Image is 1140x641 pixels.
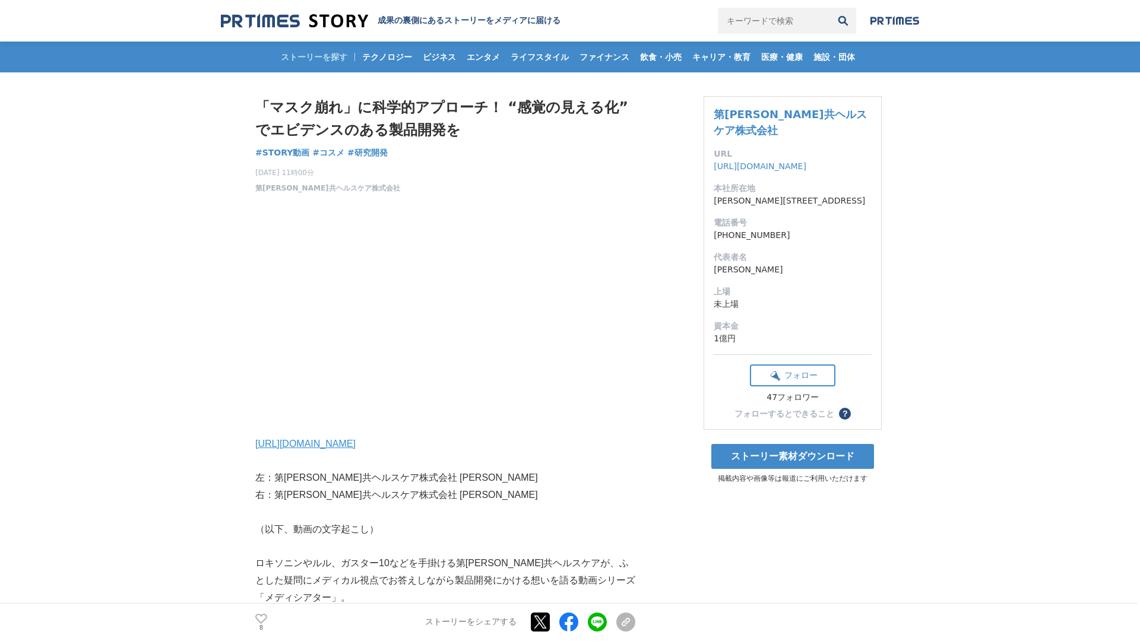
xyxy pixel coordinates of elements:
[714,285,872,298] dt: 上場
[714,148,872,160] dt: URL
[714,298,872,310] dd: 未上場
[255,625,267,631] p: 8
[255,487,635,504] p: 右：第[PERSON_NAME]共ヘルスケア株式会社 [PERSON_NAME]
[714,251,872,264] dt: 代表者名
[711,444,874,469] a: ストーリー素材ダウンロード
[714,264,872,276] dd: [PERSON_NAME]
[221,13,368,29] img: 成果の裏側にあるストーリーをメディアに届ける
[255,147,309,159] a: #STORY動画
[312,147,344,159] a: #コスメ
[714,320,872,332] dt: 資本金
[839,408,851,420] button: ？
[357,42,417,72] a: テクノロジー
[809,42,860,72] a: 施設・団体
[255,439,356,449] a: [URL][DOMAIN_NAME]
[750,392,835,403] div: 47フォロワー
[221,13,560,29] a: 成果の裏側にあるストーリーをメディアに届ける 成果の裏側にあるストーリーをメディアに届ける
[418,42,461,72] a: ビジネス
[347,147,388,158] span: #研究開発
[506,52,574,62] span: ライフスタイル
[714,229,872,242] dd: [PHONE_NUMBER]
[378,15,560,26] h2: 成果の裏側にあるストーリーをメディアに届ける
[575,42,634,72] a: ファイナンス
[255,469,635,487] p: 左：第[PERSON_NAME]共ヘルスケア株式会社 [PERSON_NAME]
[870,16,919,26] img: prtimes
[462,42,505,72] a: エンタメ
[255,96,635,142] h1: 「マスク崩れ」に科学的アプローチ！ “感覚の見える化”でエビデンスのある製品開発を
[734,410,834,418] div: フォローするとできること
[312,147,344,158] span: #コスメ
[255,167,400,178] span: [DATE] 11時00分
[750,364,835,386] button: フォロー
[714,161,806,171] a: [URL][DOMAIN_NAME]
[714,217,872,229] dt: 電話番号
[688,42,755,72] a: キャリア・教育
[255,555,635,606] p: ロキソニンやルル、ガスター10などを手掛ける第[PERSON_NAME]共ヘルスケアが、ふとした疑問にメディカル視点でお答えしながら製品開発にかける想いを語る動画シリーズ「メディシアター」。
[357,52,417,62] span: テクノロジー
[418,52,461,62] span: ビジネス
[425,617,517,628] p: ストーリーをシェアする
[718,8,830,34] input: キーワードで検索
[841,410,849,418] span: ？
[714,332,872,345] dd: 1億円
[714,195,872,207] dd: [PERSON_NAME][STREET_ADDRESS]
[830,8,856,34] button: 検索
[347,147,388,159] a: #研究開発
[255,521,635,538] p: （以下、動画の文字起こし）
[704,474,882,484] p: 掲載内容や画像等は報道にご利用いただけます
[255,183,400,193] a: 第[PERSON_NAME]共ヘルスケア株式会社
[688,52,755,62] span: キャリア・教育
[714,182,872,195] dt: 本社所在地
[635,42,686,72] a: 飲食・小売
[635,52,686,62] span: 飲食・小売
[255,147,309,158] span: #STORY動画
[756,42,807,72] a: 医療・健康
[756,52,807,62] span: 医療・健康
[506,42,574,72] a: ライフスタイル
[575,52,634,62] span: ファイナンス
[809,52,860,62] span: 施設・団体
[462,52,505,62] span: エンタメ
[714,108,866,137] a: 第[PERSON_NAME]共ヘルスケア株式会社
